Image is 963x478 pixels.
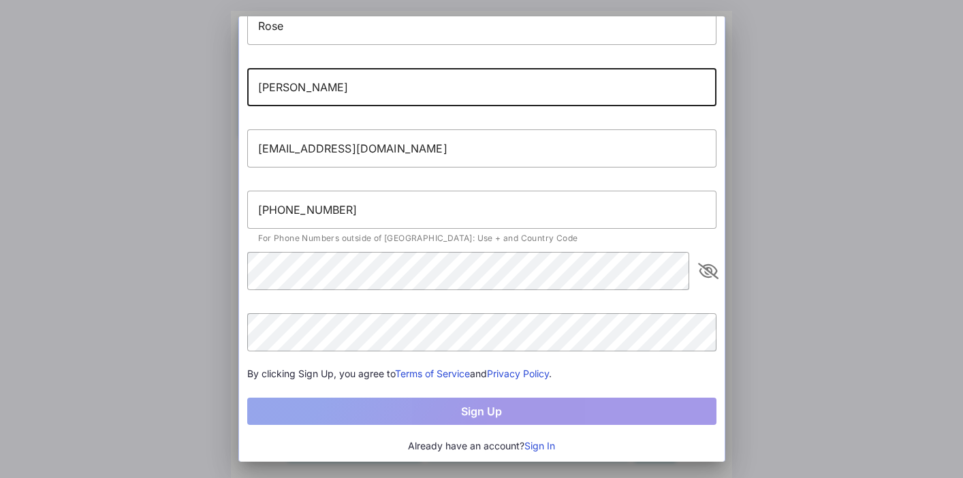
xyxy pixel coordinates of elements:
[247,191,716,229] input: Phone Number
[395,368,470,379] a: Terms of Service
[700,263,716,279] i: appended action
[524,439,555,453] button: Sign In
[247,7,716,45] input: First Name
[258,233,578,243] span: For Phone Numbers outside of [GEOGRAPHIC_DATA]: Use + and Country Code
[247,398,716,425] button: Sign Up
[247,129,716,168] input: Email
[247,68,716,106] input: Last Name
[247,439,716,453] div: Already have an account?
[247,366,716,381] div: By clicking Sign Up, you agree to and .
[487,368,549,379] a: Privacy Policy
